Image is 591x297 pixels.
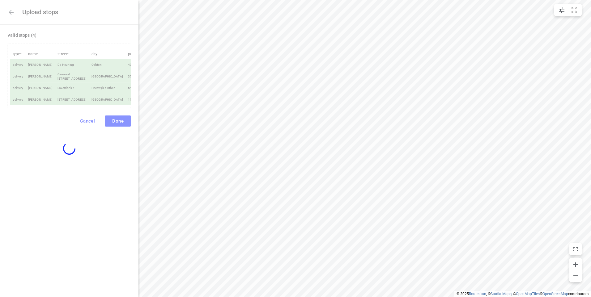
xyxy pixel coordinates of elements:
div: small contained button group [554,4,582,16]
a: Routetitan [469,292,486,296]
li: © 2025 , © , © © contributors [457,292,589,296]
button: Map settings [555,4,568,16]
a: Stadia Maps [491,292,512,296]
a: OpenMapTiles [516,292,540,296]
a: OpenStreetMap [542,292,568,296]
